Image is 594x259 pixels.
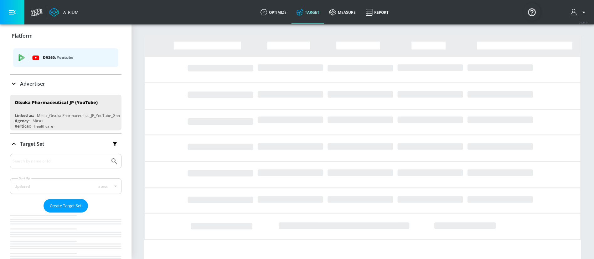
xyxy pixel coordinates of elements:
div: Otsuka Pharmaceutical JP (YouTube)Linked as:Mitsui_Otsuka Pharmaceutical_JP_YouTube_GoogleAdsAgen... [10,95,121,130]
button: Open Resource Center [523,3,541,21]
label: Sort By [18,176,31,180]
input: Search by name or Id [13,157,107,165]
div: DV360: Youtube [13,48,118,67]
div: Otsuka Pharmaceutical JP (YouTube) [15,99,98,105]
span: Create Target Set [50,202,82,209]
a: Target [292,1,324,24]
ul: list of platforms [13,46,118,71]
a: Report [361,1,394,24]
a: Atrium [49,8,79,17]
div: Mitsui [33,118,43,124]
div: Agency: [15,118,29,124]
span: latest [97,184,108,189]
button: Create Target Set [44,199,88,213]
div: Target Set [10,134,121,154]
div: Vertical: [15,124,31,129]
div: Advertiser [10,75,121,92]
span: v 4.24.0 [579,21,588,24]
div: Platform [10,44,121,74]
a: measure [324,1,361,24]
div: Updated [14,184,30,189]
p: Target Set [20,140,44,147]
div: Mitsui_Otsuka Pharmaceutical_JP_YouTube_GoogleAds [37,113,132,118]
div: Healthcare [34,124,53,129]
a: optimize [256,1,292,24]
p: Youtube [57,54,73,61]
div: Linked as: [15,113,34,118]
p: Platform [12,32,33,39]
div: Platform [10,27,121,45]
div: Atrium [61,9,79,15]
p: Advertiser [20,80,45,87]
p: DV360: [43,54,113,61]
